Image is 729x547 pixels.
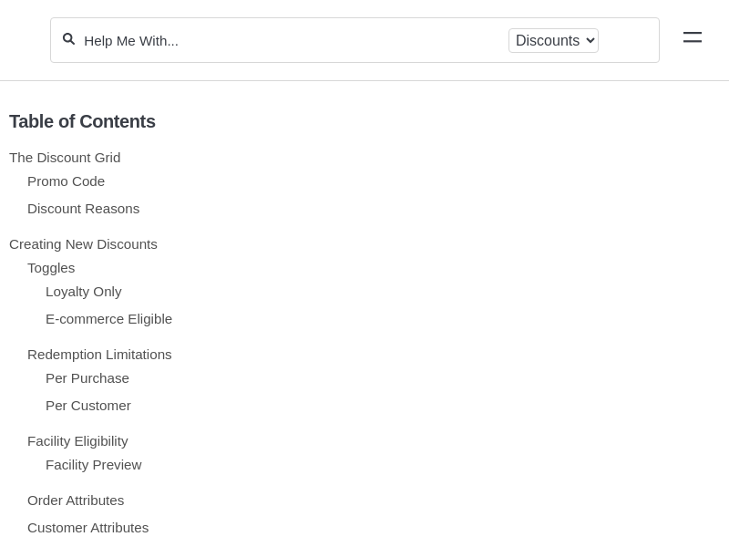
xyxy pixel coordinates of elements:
a: Creating New Discounts [9,236,158,252]
input: Help Me With... [82,32,501,49]
img: Flourish Help Center Logo [23,29,31,52]
a: Facility Preview [46,457,142,472]
a: Discount Reasons [27,201,139,216]
a: Loyalty Only [46,284,122,299]
h5: Table of Contents [9,111,706,132]
a: Promo Code [27,173,105,189]
a: Customer Attributes [27,520,149,535]
a: Order Attributes [27,492,124,508]
a: The Discount Grid [9,150,120,165]
section: Search section [50,6,660,74]
a: Toggles [27,260,75,275]
a: Per Customer [46,397,131,413]
a: Redemption Limitations [27,346,172,362]
a: Per Purchase [46,370,129,386]
a: Mobile navigation [683,31,702,49]
a: E-commerce Eligible [46,311,172,326]
a: Facility Eligibility [27,433,128,449]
